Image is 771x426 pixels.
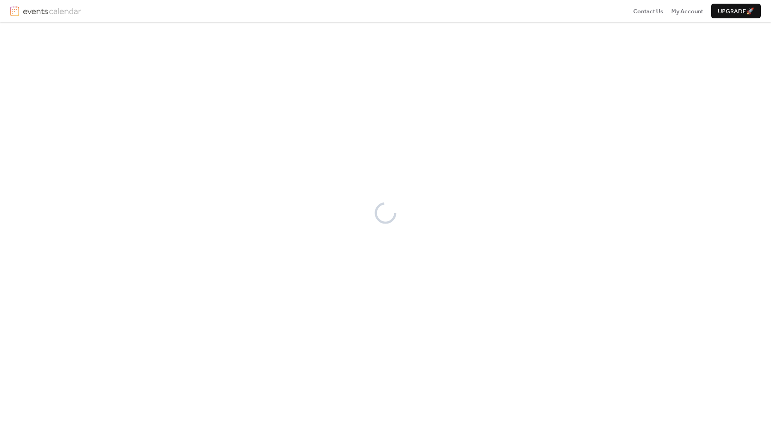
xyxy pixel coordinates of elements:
span: My Account [671,7,703,16]
a: My Account [671,6,703,16]
span: Contact Us [633,7,663,16]
span: Upgrade 🚀 [718,7,754,16]
img: logotype [23,6,81,16]
button: Upgrade🚀 [711,4,761,18]
a: Contact Us [633,6,663,16]
img: logo [10,6,19,16]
